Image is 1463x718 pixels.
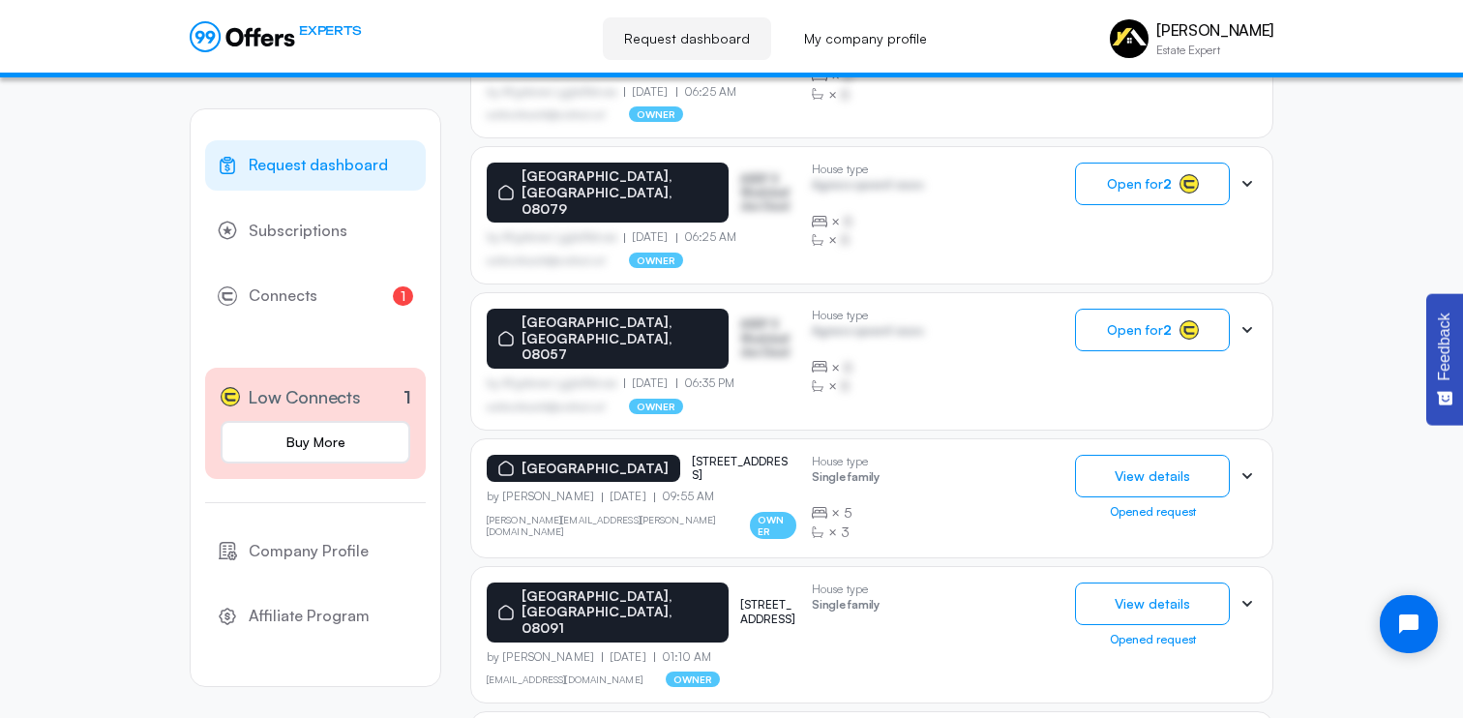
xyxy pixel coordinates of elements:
p: 06:35 PM [676,376,735,390]
p: owner [666,672,721,687]
button: View details [1075,583,1230,625]
div: × [812,85,923,105]
a: Request dashboard [603,17,771,60]
a: EXPERTS [190,21,361,52]
a: Affiliate Program [205,591,426,642]
span: Request dashboard [249,153,388,178]
button: Feedback - Show survey [1426,293,1463,425]
p: [STREET_ADDRESS] [692,455,789,483]
span: 5 [844,503,852,523]
a: Subscriptions [205,206,426,256]
p: Single family [812,598,880,616]
span: B [841,230,850,250]
div: × [812,376,923,396]
p: Agrwsv qwervf oiuns [812,324,923,343]
p: House type [812,455,880,468]
strong: 2 [1163,321,1172,338]
p: asdfasdfasasfd@asdfasd.asf [487,401,606,412]
p: asdfasdfasasfd@asdfasd.asf [487,254,606,266]
div: × [812,230,923,250]
p: 1 [403,384,411,410]
span: Affiliate Program [249,604,370,629]
span: Open for [1107,176,1172,192]
p: 09:55 AM [654,490,715,503]
span: 1 [393,286,413,306]
iframe: Tidio Chat [1363,579,1454,670]
a: Request dashboard [205,140,426,191]
a: [EMAIL_ADDRESS][DOMAIN_NAME] [487,673,642,685]
button: View details [1075,455,1230,497]
p: ASDF S Sfasfdasfdas Dasd [740,172,796,214]
p: [GEOGRAPHIC_DATA], [GEOGRAPHIC_DATA], 08079 [522,168,717,217]
p: owner [629,106,684,122]
div: Opened request [1075,505,1230,519]
p: Single family [812,470,880,489]
p: asdfasdfasasfd@asdfasd.asf [487,108,606,120]
p: 01:10 AM [654,650,712,664]
p: owner [750,512,796,539]
span: B [844,212,852,231]
p: [GEOGRAPHIC_DATA] [522,461,669,477]
p: owner [629,399,684,414]
a: Buy More [221,421,410,464]
p: [PERSON_NAME] [1156,21,1273,40]
img: Antoine Mackey [1110,19,1149,58]
div: × [812,358,923,377]
a: [PERSON_NAME][EMAIL_ADDRESS][PERSON_NAME][DOMAIN_NAME] [487,514,727,537]
span: B [841,376,850,396]
p: Agrwsv qwervf oiuns [812,178,923,196]
p: by Afgdsrwe Ljgjkdfsbvas [487,230,624,244]
span: Subscriptions [249,219,347,244]
p: ASDF S Sfasfdasfdas Dasd [740,317,796,359]
a: Company Profile [205,526,426,577]
p: House type [812,163,923,176]
a: Connects1 [205,271,426,321]
span: Low Connects [248,383,361,411]
p: 06:25 AM [676,230,737,244]
span: B [844,358,852,377]
p: House type [812,309,923,322]
span: Company Profile [249,539,369,564]
p: by [PERSON_NAME] [487,490,602,503]
button: Open for2 [1075,309,1230,351]
p: [GEOGRAPHIC_DATA], [GEOGRAPHIC_DATA], 08091 [522,588,717,637]
div: × [812,503,880,523]
span: Connects [249,284,317,309]
div: × [812,523,880,542]
span: 3 [841,523,850,542]
p: [DATE] [624,230,676,244]
span: EXPERTS [299,21,361,40]
p: by [PERSON_NAME] [487,650,602,664]
div: × [812,212,923,231]
p: House type [812,583,880,596]
strong: 2 [1163,175,1172,192]
p: Estate Expert [1156,45,1273,56]
p: by Afgdsrwe Ljgjkdfsbvas [487,376,624,390]
p: owner [629,253,684,268]
p: by Afgdsrwe Ljgjkdfsbvas [487,85,624,99]
div: Opened request [1075,633,1230,646]
a: My company profile [783,17,948,60]
p: [DATE] [602,650,654,664]
p: [STREET_ADDRESS] [740,598,796,626]
p: [GEOGRAPHIC_DATA], [GEOGRAPHIC_DATA], 08057 [522,314,717,363]
p: [DATE] [624,376,676,390]
p: 06:25 AM [676,85,737,99]
p: [DATE] [602,490,654,503]
span: Open for [1107,322,1172,338]
button: Open for2 [1075,163,1230,205]
p: [DATE] [624,85,676,99]
span: B [841,85,850,105]
span: Feedback [1436,313,1453,380]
